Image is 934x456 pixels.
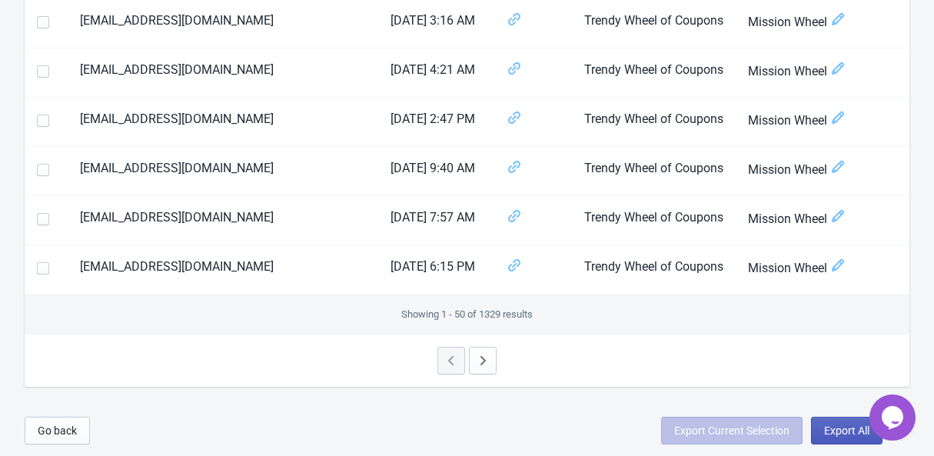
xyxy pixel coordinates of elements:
[811,417,882,444] button: Export All
[572,48,736,98] td: Trendy Wheel of Coupons
[378,48,494,98] td: [DATE] 4:21 AM
[68,48,378,98] td: [EMAIL_ADDRESS][DOMAIN_NAME]
[572,245,736,295] td: Trendy Wheel of Coupons
[378,147,494,196] td: [DATE] 9:40 AM
[38,424,77,437] span: Go back
[68,245,378,295] td: [EMAIL_ADDRESS][DOMAIN_NAME]
[68,98,378,147] td: [EMAIL_ADDRESS][DOMAIN_NAME]
[68,196,378,245] td: [EMAIL_ADDRESS][DOMAIN_NAME]
[25,295,909,335] div: Showing 1 - 50 of 1329 results
[572,196,736,245] td: Trendy Wheel of Coupons
[824,424,869,437] span: Export All
[869,394,919,441] iframe: chat widget
[572,98,736,147] td: Trendy Wheel of Coupons
[378,98,494,147] td: [DATE] 2:47 PM
[25,417,90,444] button: Go back
[378,245,494,295] td: [DATE] 6:15 PM
[68,147,378,196] td: [EMAIL_ADDRESS][DOMAIN_NAME]
[378,196,494,245] td: [DATE] 7:57 AM
[572,147,736,196] td: Trendy Wheel of Coupons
